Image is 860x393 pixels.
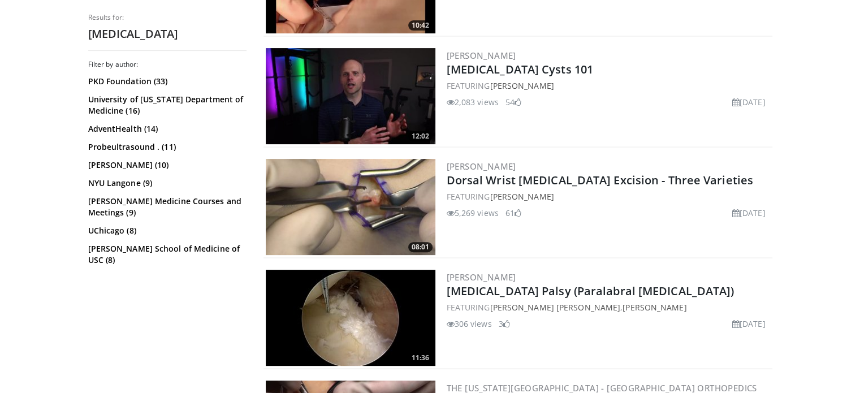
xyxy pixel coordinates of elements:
li: [DATE] [732,96,766,108]
h2: [MEDICAL_DATA] [88,27,247,41]
span: 12:02 [408,131,433,141]
div: FEATURING [447,191,770,202]
a: 12:02 [266,48,435,144]
a: Probeultrasound . (11) [88,141,244,153]
a: PKD Foundation (33) [88,76,244,87]
a: [MEDICAL_DATA] Palsy (Paralabral [MEDICAL_DATA]) [447,283,734,299]
a: Dorsal Wrist [MEDICAL_DATA] Excision - Three Varieties [447,172,753,188]
h3: Filter by author: [88,60,247,69]
a: AdventHealth (14) [88,123,244,135]
li: 54 [505,96,521,108]
li: 2,083 views [447,96,499,108]
img: 3eec0273-0413-4407-b8e6-f25e856381d3.300x170_q85_crop-smart_upscale.jpg [266,159,435,255]
a: University of [US_STATE] Department of Medicine (16) [88,94,244,116]
a: [PERSON_NAME] (10) [88,159,244,171]
a: [PERSON_NAME] [447,50,516,61]
li: [DATE] [732,207,766,219]
a: 08:01 [266,159,435,255]
li: 5,269 views [447,207,499,219]
a: [PERSON_NAME] [490,191,554,202]
a: [MEDICAL_DATA] Cysts 101 [447,62,593,77]
a: UChicago (8) [88,225,244,236]
span: 11:36 [408,353,433,363]
a: [PERSON_NAME] [447,161,516,172]
li: [DATE] [732,318,766,330]
img: 95867ea2-8abd-4454-8a7c-b918010e8a3a.300x170_q85_crop-smart_upscale.jpg [266,270,435,366]
span: 08:01 [408,242,433,252]
a: [PERSON_NAME] [490,80,554,91]
li: 306 views [447,318,492,330]
a: 11:36 [266,270,435,366]
p: Results for: [88,13,247,22]
div: FEATURING [447,80,770,92]
span: 10:42 [408,20,433,31]
a: [PERSON_NAME] [623,302,686,313]
a: [PERSON_NAME] [PERSON_NAME] [490,302,620,313]
a: [PERSON_NAME] Medicine Courses and Meetings (9) [88,196,244,218]
div: FEATURING , [447,301,770,313]
li: 61 [505,207,521,219]
a: NYU Langone (9) [88,178,244,189]
li: 3 [499,318,510,330]
a: [PERSON_NAME] [447,271,516,283]
img: 3c9ae8ef-ab39-47f9-a69a-d4cfd5e7bf75.300x170_q85_crop-smart_upscale.jpg [266,48,435,144]
a: [PERSON_NAME] School of Medicine of USC (8) [88,243,244,266]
